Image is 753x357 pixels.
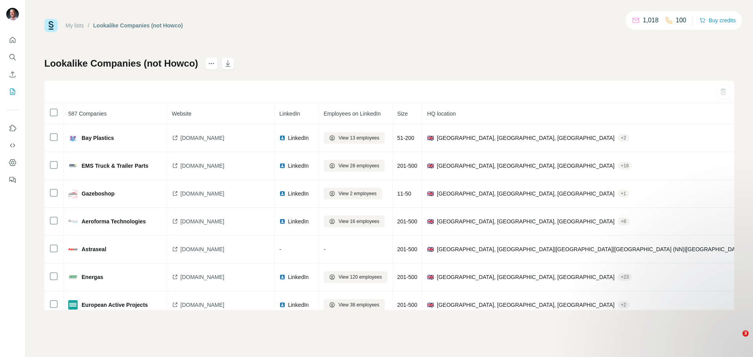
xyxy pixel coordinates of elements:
[437,273,615,281] span: [GEOGRAPHIC_DATA], [GEOGRAPHIC_DATA], [GEOGRAPHIC_DATA]
[324,160,385,172] button: View 28 employees
[6,85,19,99] button: My lists
[180,134,224,142] span: [DOMAIN_NAME]
[6,156,19,170] button: Dashboard
[288,190,309,198] span: LinkedIn
[427,134,434,142] span: 🇬🇧
[82,134,114,142] span: Bay Plastics
[397,135,415,141] span: 51-200
[279,246,281,252] span: -
[618,162,632,169] div: + 18
[288,301,309,309] span: LinkedIn
[427,245,434,253] span: 🇬🇧
[643,16,658,25] p: 1,018
[180,273,224,281] span: [DOMAIN_NAME]
[6,67,19,82] button: Enrich CSV
[68,272,78,282] img: company-logo
[180,162,224,170] span: [DOMAIN_NAME]
[88,22,89,29] li: /
[397,190,411,197] span: 11-50
[324,299,385,311] button: View 38 employees
[427,301,434,309] span: 🇬🇧
[427,273,434,281] span: 🇬🇧
[338,162,379,169] span: View 28 employees
[68,217,78,226] img: company-logo
[6,50,19,64] button: Search
[618,218,629,225] div: + 8
[180,190,224,198] span: [DOMAIN_NAME]
[618,134,629,141] div: + 2
[427,217,434,225] span: 🇬🇧
[6,138,19,152] button: Use Surfe API
[205,57,218,70] button: actions
[338,274,382,281] span: View 120 employees
[68,133,78,143] img: company-logo
[437,301,615,309] span: [GEOGRAPHIC_DATA], [GEOGRAPHIC_DATA], [GEOGRAPHIC_DATA]
[427,111,456,117] span: HQ location
[68,161,78,170] img: company-logo
[437,134,615,142] span: [GEOGRAPHIC_DATA], [GEOGRAPHIC_DATA], [GEOGRAPHIC_DATA]
[279,111,300,117] span: LinkedIn
[288,217,309,225] span: LinkedIn
[82,162,148,170] span: EMS Truck & Trailer Parts
[82,245,106,253] span: Astraseal
[397,302,417,308] span: 201-500
[397,218,417,225] span: 201-500
[180,245,224,253] span: [DOMAIN_NAME]
[180,217,224,225] span: [DOMAIN_NAME]
[676,16,686,25] p: 100
[279,190,286,197] img: LinkedIn logo
[93,22,183,29] div: Lookalike Companies (not Howco)
[338,218,379,225] span: View 16 employees
[338,190,376,197] span: View 2 employees
[82,217,146,225] span: Aeroforma Technologies
[397,246,417,252] span: 201-500
[82,190,115,198] span: Gazeboshop
[427,190,434,198] span: 🇬🇧
[68,111,107,117] span: 587 Companies
[324,271,387,283] button: View 120 employees
[82,273,103,281] span: Energas
[437,217,615,225] span: [GEOGRAPHIC_DATA], [GEOGRAPHIC_DATA], [GEOGRAPHIC_DATA]
[324,132,385,144] button: View 13 employees
[427,162,434,170] span: 🇬🇧
[324,111,381,117] span: Employees on LinkedIn
[397,274,417,280] span: 201-500
[279,218,286,225] img: LinkedIn logo
[742,330,749,337] span: 3
[68,300,78,310] img: company-logo
[6,8,19,20] img: Avatar
[618,190,629,197] div: + 1
[68,245,78,254] img: company-logo
[437,162,615,170] span: [GEOGRAPHIC_DATA], [GEOGRAPHIC_DATA], [GEOGRAPHIC_DATA]
[288,162,309,170] span: LinkedIn
[288,134,309,142] span: LinkedIn
[338,301,379,308] span: View 38 employees
[44,19,58,32] img: Surfe Logo
[6,173,19,187] button: Feedback
[324,246,326,252] span: -
[338,134,379,141] span: View 13 employees
[726,330,745,349] iframe: Intercom live chat
[44,57,198,70] h1: Lookalike Companies (not Howco)
[397,163,417,169] span: 201-500
[180,301,224,309] span: [DOMAIN_NAME]
[324,188,382,199] button: View 2 employees
[699,15,736,26] button: Buy credits
[279,302,286,308] img: LinkedIn logo
[288,273,309,281] span: LinkedIn
[397,111,408,117] span: Size
[65,22,84,29] a: My lists
[279,135,286,141] img: LinkedIn logo
[437,245,743,253] span: [GEOGRAPHIC_DATA], [GEOGRAPHIC_DATA]|[GEOGRAPHIC_DATA]|[GEOGRAPHIC_DATA] (NN)|[GEOGRAPHIC_DATA]
[324,216,385,227] button: View 16 employees
[279,163,286,169] img: LinkedIn logo
[68,189,78,198] img: company-logo
[437,190,615,198] span: [GEOGRAPHIC_DATA], [GEOGRAPHIC_DATA], [GEOGRAPHIC_DATA]
[82,301,148,309] span: European Active Projects
[279,274,286,280] img: LinkedIn logo
[6,121,19,135] button: Use Surfe on LinkedIn
[618,274,632,281] div: + 23
[6,33,19,47] button: Quick start
[172,111,191,117] span: Website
